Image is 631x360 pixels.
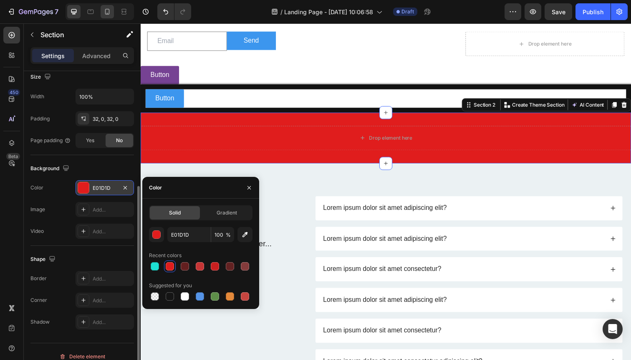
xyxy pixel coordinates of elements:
div: Shape [30,254,57,265]
span: Save [552,8,565,15]
div: Publish [583,8,603,16]
div: Beta [6,153,20,160]
div: Border [30,275,47,282]
div: Shadow [30,318,50,326]
div: Corner [30,296,47,304]
div: Width [30,93,44,100]
div: Open Intercom Messenger [603,319,623,339]
div: Section 2 [338,79,364,87]
span: Solid [169,209,181,217]
div: Drop element here [233,114,278,120]
div: Recent colors [149,252,182,259]
div: Video [30,227,44,235]
div: 450 [8,89,20,96]
button: 7 [3,3,62,20]
div: Color [30,184,43,191]
button: AI Content [438,78,475,88]
p: Lorem ipsum dolor sit amet adipiscing elit? [187,216,313,225]
p: Got questions? We’ve got answer... [9,220,165,230]
span: Gradient [217,209,237,217]
div: Add... [93,275,132,283]
div: Suggested for you [149,282,192,289]
p: Lorem ipsum dolor sit amet adipiscing elit? [187,184,313,193]
div: Size [30,71,53,83]
span: Yes [86,137,94,144]
button: Save [545,3,572,20]
p: Lorem ipsum dolor sit amet consectetur adipiscing elit? [187,341,349,350]
span: % [226,231,231,239]
iframe: Design area [141,23,631,360]
span: Landing Page - [DATE] 10:06:58 [284,8,373,16]
span: Draft [401,8,414,15]
div: Page padding [30,137,71,144]
h2: FAQs [8,176,166,209]
p: Create Theme Section [379,79,433,87]
div: Background [30,163,71,174]
p: Lorem ipsum dolor sit amet adipiscing elit? [187,278,313,287]
div: Image [30,206,45,213]
div: Add... [93,206,132,214]
p: Lorem ipsum dolor sit amet consectetur? [187,247,307,255]
p: Lorem ipsum dolor sit amet consectetur? [187,309,307,318]
div: 32, 0, 32, 0 [93,115,132,123]
p: Advanced [82,51,111,60]
div: Padding [30,115,50,123]
div: E01D1D [93,184,117,192]
p: 7 [55,7,58,17]
p: Settings [41,51,65,60]
div: Undo/Redo [157,3,191,20]
div: Color [149,184,162,191]
div: Add... [93,297,132,304]
button: Publish [575,3,611,20]
p: Section [40,30,109,40]
span: / [280,8,283,16]
input: Auto [76,89,134,104]
div: Add... [93,228,132,235]
div: Add... [93,319,132,326]
input: Eg: FFFFFF [167,227,211,242]
span: No [116,137,123,144]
